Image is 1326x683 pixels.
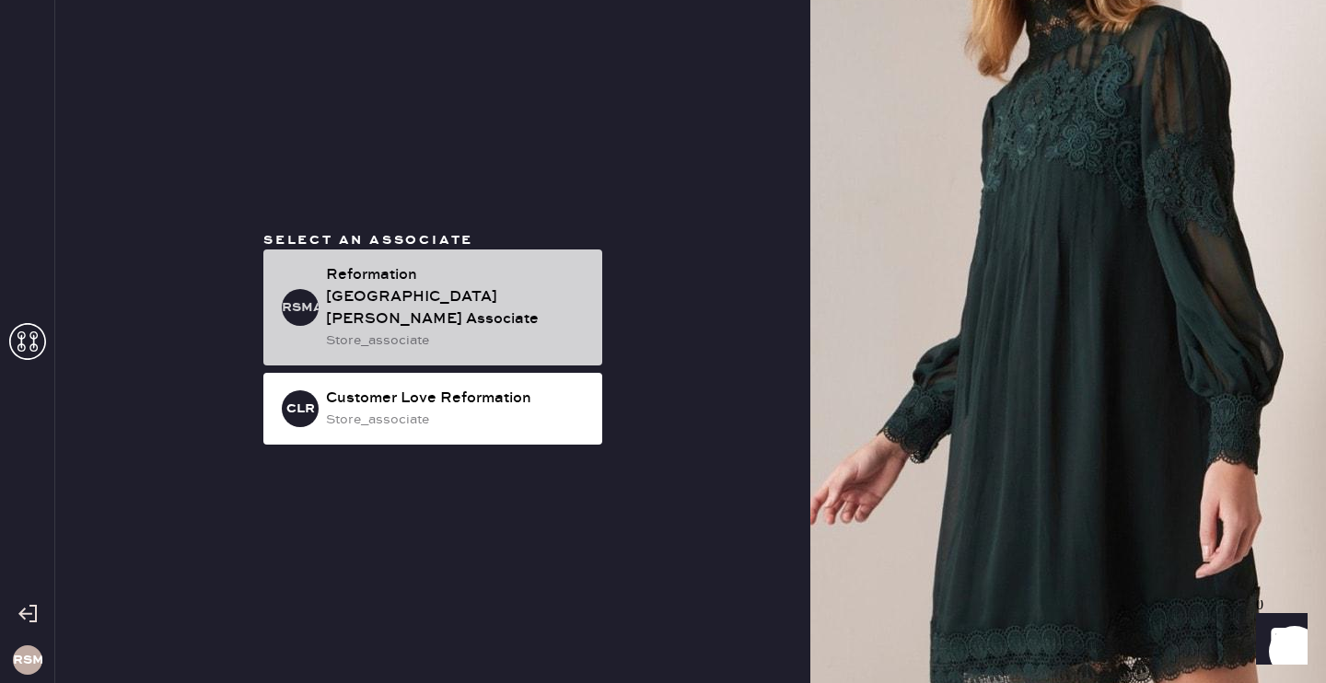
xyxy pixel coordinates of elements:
div: store_associate [326,330,587,351]
h3: RSM [13,654,42,666]
div: Customer Love Reformation [326,388,587,410]
div: Reformation [GEOGRAPHIC_DATA][PERSON_NAME] Associate [326,264,587,330]
div: store_associate [326,410,587,430]
span: Select an associate [263,232,473,249]
iframe: Front Chat [1239,600,1318,679]
h3: CLR [286,402,315,415]
h3: RSMA [282,301,319,314]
